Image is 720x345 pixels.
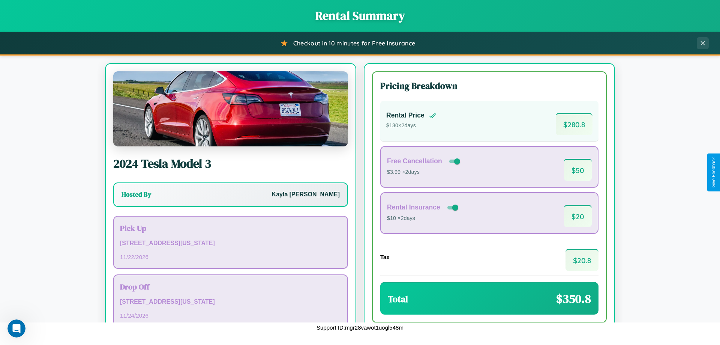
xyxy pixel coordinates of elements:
[272,189,340,200] p: Kayla [PERSON_NAME]
[387,203,440,211] h4: Rental Insurance
[120,238,341,249] p: [STREET_ADDRESS][US_STATE]
[121,190,151,199] h3: Hosted By
[711,157,716,188] div: Give Feedback
[120,310,341,321] p: 11 / 24 / 2026
[120,223,341,234] h3: Pick Up
[293,39,415,47] span: Checkout in 10 minutes for Free Insurance
[380,254,390,260] h4: Tax
[387,167,462,177] p: $3.99 × 2 days
[120,297,341,307] p: [STREET_ADDRESS][US_STATE]
[380,80,598,92] h3: Pricing Breakdown
[113,71,348,146] img: Tesla Model 3
[564,205,592,227] span: $ 20
[7,319,25,337] iframe: Intercom live chat
[556,113,592,135] span: $ 280.8
[316,322,403,333] p: Support ID: mgr28vawot1uogl548m
[386,121,436,131] p: $ 130 × 2 days
[386,111,424,119] h4: Rental Price
[564,159,592,181] span: $ 50
[120,281,341,292] h3: Drop Off
[387,214,460,223] p: $10 × 2 days
[565,249,598,271] span: $ 20.8
[7,8,712,24] h1: Rental Summary
[113,155,348,172] h2: 2024 Tesla Model 3
[387,157,442,165] h4: Free Cancellation
[556,291,591,307] span: $ 350.8
[388,293,408,305] h3: Total
[120,252,341,262] p: 11 / 22 / 2026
